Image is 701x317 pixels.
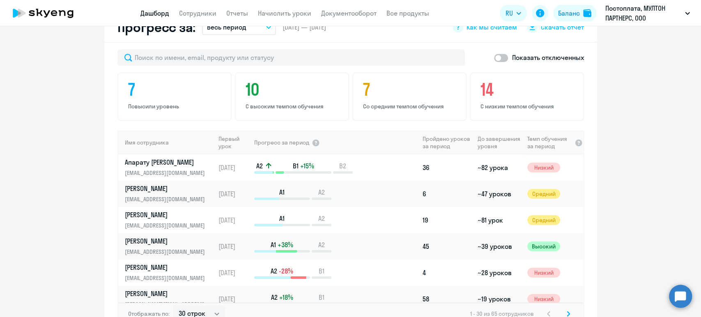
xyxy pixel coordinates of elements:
p: С высоким темпом обучения [246,103,341,110]
p: [EMAIL_ADDRESS][DOMAIN_NAME] [125,273,209,283]
button: RU [500,5,527,21]
span: Скачать отчет [541,23,584,32]
span: A2 [256,161,263,170]
a: Начислить уроки [258,9,311,17]
span: Средний [527,189,560,199]
p: [EMAIL_ADDRESS][DOMAIN_NAME] [125,168,209,177]
td: ~28 уроков [474,260,524,286]
span: A2 [271,293,278,302]
span: Темп обучения за период [527,135,572,150]
a: Все продукты [386,9,429,17]
span: Низкий [527,268,560,278]
span: +18% [279,293,293,302]
button: Балансbalance [553,5,596,21]
span: Прогресс за период [254,139,309,146]
span: RU [506,8,513,18]
td: [DATE] [215,207,253,233]
input: Поиск по имени, email, продукту или статусу [117,49,465,66]
a: [PERSON_NAME][EMAIL_ADDRESS][DOMAIN_NAME] [125,237,215,256]
h4: 7 [363,80,458,99]
p: Со средним темпом обучения [363,103,458,110]
span: B1 [319,266,324,276]
p: Повысили уровень [128,103,223,110]
p: [PERSON_NAME][EMAIL_ADDRESS][DOMAIN_NAME] [125,300,209,309]
td: ~82 урока [474,154,524,181]
td: 36 [419,154,474,181]
span: A1 [279,214,285,223]
span: A2 [318,214,325,223]
p: Весь период [207,22,246,32]
p: [EMAIL_ADDRESS][DOMAIN_NAME] [125,221,209,230]
span: Высокий [527,241,560,251]
a: Дашборд [140,9,169,17]
p: [PERSON_NAME] [125,210,209,219]
td: ~19 уроков [474,286,524,312]
div: Баланс [558,8,580,18]
td: [DATE] [215,286,253,312]
h4: 7 [128,80,223,99]
p: [PERSON_NAME] [125,289,209,298]
p: [PERSON_NAME] [125,263,209,272]
h4: 14 [480,80,576,99]
span: A2 [318,188,325,197]
td: 6 [419,181,474,207]
span: A2 [271,266,277,276]
button: Постоплата, МУЛТОН ПАРТНЕРС, ООО [601,3,694,23]
span: B1 [319,293,324,302]
span: Низкий [527,163,560,172]
p: Показать отключенных [512,53,584,62]
p: Постоплата, МУЛТОН ПАРТНЕРС, ООО [605,3,682,23]
td: [DATE] [215,233,253,260]
h4: 10 [246,80,341,99]
td: 19 [419,207,474,233]
td: ~39 уроков [474,233,524,260]
a: [PERSON_NAME][EMAIL_ADDRESS][DOMAIN_NAME] [125,184,215,204]
a: Сотрудники [179,9,216,17]
p: Апарату [PERSON_NAME] [125,158,209,167]
td: ~47 уроков [474,181,524,207]
td: 4 [419,260,474,286]
p: С низким темпом обучения [480,103,576,110]
span: [DATE] — [DATE] [283,23,326,32]
button: Весь период [202,19,276,35]
p: [PERSON_NAME] [125,184,209,193]
th: Первый урок [215,131,253,154]
th: Имя сотрудника [118,131,215,154]
p: [PERSON_NAME] [125,237,209,246]
span: Низкий [527,294,560,304]
a: Апарату [PERSON_NAME][EMAIL_ADDRESS][DOMAIN_NAME] [125,158,215,177]
span: Средний [527,215,560,225]
span: -28% [279,266,293,276]
a: [PERSON_NAME][PERSON_NAME][EMAIL_ADDRESS][DOMAIN_NAME] [125,289,215,309]
span: B2 [339,161,346,170]
td: 45 [419,233,474,260]
th: До завершения уровня [474,131,524,154]
td: [DATE] [215,260,253,286]
th: Пройдено уроков за период [419,131,474,154]
td: 58 [419,286,474,312]
span: A1 [279,188,285,197]
p: [EMAIL_ADDRESS][DOMAIN_NAME] [125,247,209,256]
a: [PERSON_NAME][EMAIL_ADDRESS][DOMAIN_NAME] [125,210,215,230]
a: [PERSON_NAME][EMAIL_ADDRESS][DOMAIN_NAME] [125,263,215,283]
h2: Прогресс за: [117,19,195,35]
span: Как мы считаем [467,23,517,32]
td: [DATE] [215,154,253,181]
img: balance [583,9,591,17]
span: A1 [271,240,276,249]
span: +15% [300,161,314,170]
span: A2 [318,240,325,249]
td: ~81 урок [474,207,524,233]
span: B1 [293,161,299,170]
span: +38% [278,240,293,249]
td: [DATE] [215,181,253,207]
a: Отчеты [226,9,248,17]
p: [EMAIL_ADDRESS][DOMAIN_NAME] [125,195,209,204]
a: Документооборот [321,9,377,17]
